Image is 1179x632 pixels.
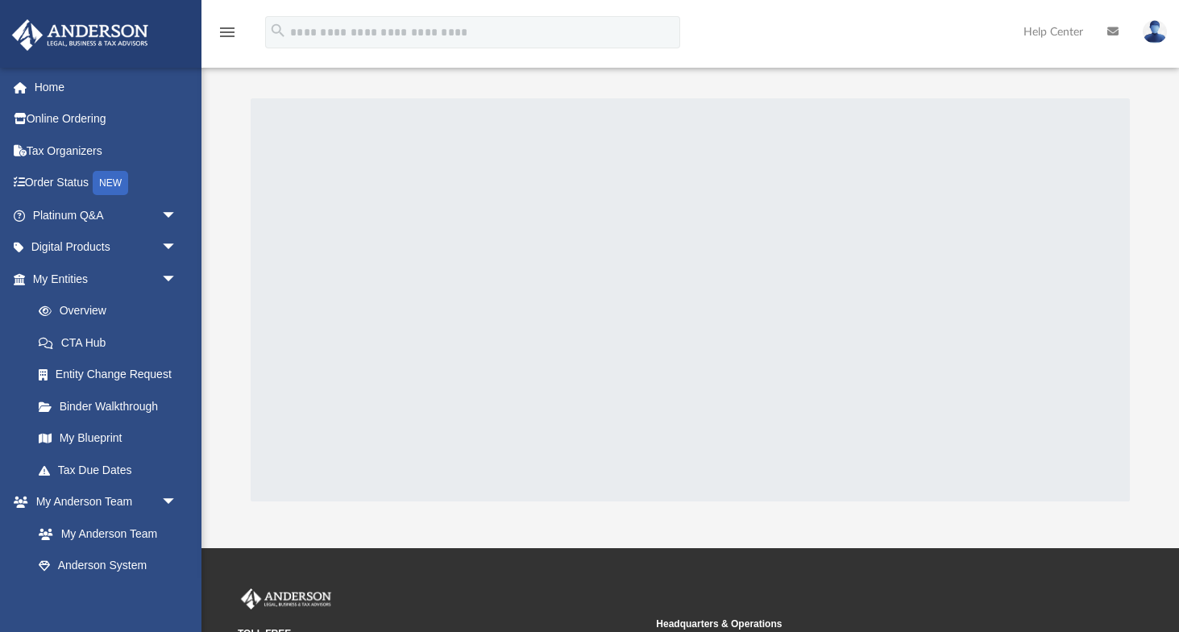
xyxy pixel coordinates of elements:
[23,422,193,455] a: My Blueprint
[11,135,201,167] a: Tax Organizers
[23,550,193,582] a: Anderson System
[23,454,201,486] a: Tax Due Dates
[23,326,201,359] a: CTA Hub
[23,390,201,422] a: Binder Walkthrough
[656,617,1063,631] small: Headquarters & Operations
[161,486,193,519] span: arrow_drop_down
[23,359,201,391] a: Entity Change Request
[11,167,201,200] a: Order StatusNEW
[93,171,128,195] div: NEW
[7,19,153,51] img: Anderson Advisors Platinum Portal
[11,231,201,264] a: Digital Productsarrow_drop_down
[161,263,193,296] span: arrow_drop_down
[11,71,201,103] a: Home
[23,518,185,550] a: My Anderson Team
[218,23,237,42] i: menu
[218,31,237,42] a: menu
[11,263,201,295] a: My Entitiesarrow_drop_down
[161,231,193,264] span: arrow_drop_down
[23,295,201,327] a: Overview
[11,199,201,231] a: Platinum Q&Aarrow_drop_down
[269,22,287,39] i: search
[238,588,334,609] img: Anderson Advisors Platinum Portal
[11,486,193,518] a: My Anderson Teamarrow_drop_down
[11,103,201,135] a: Online Ordering
[161,199,193,232] span: arrow_drop_down
[1143,20,1167,44] img: User Pic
